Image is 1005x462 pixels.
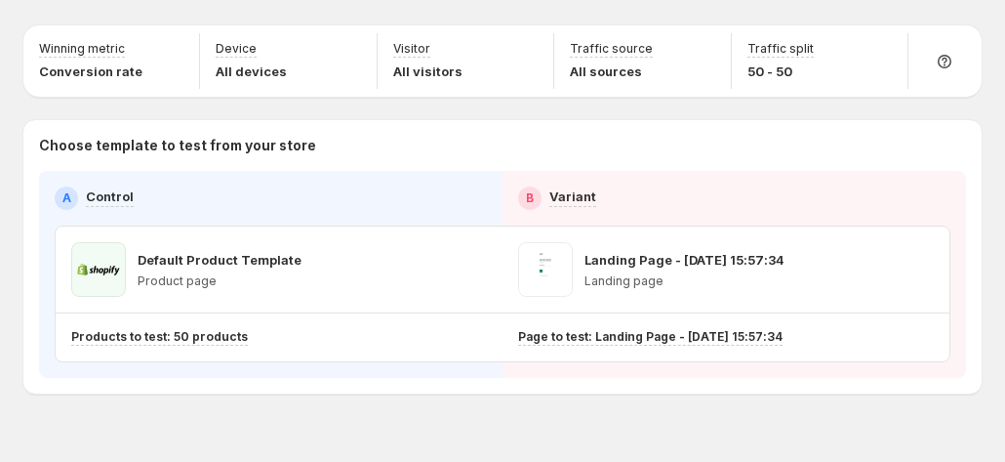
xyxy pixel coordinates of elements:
[71,242,126,297] img: Default Product Template
[71,329,248,345] p: Products to test: 50 products
[39,41,125,57] p: Winning metric
[39,136,966,155] p: Choose template to test from your store
[549,187,596,206] p: Variant
[584,250,784,270] p: Landing Page - [DATE] 15:57:34
[747,62,814,81] p: 50 - 50
[138,273,301,289] p: Product page
[216,41,257,57] p: Device
[570,62,653,81] p: All sources
[584,273,784,289] p: Landing page
[570,41,653,57] p: Traffic source
[393,41,430,57] p: Visitor
[39,62,142,81] p: Conversion rate
[216,62,287,81] p: All devices
[393,62,462,81] p: All visitors
[138,250,301,270] p: Default Product Template
[518,242,573,297] img: Landing Page - Jun 2, 15:57:34
[747,41,814,57] p: Traffic split
[526,190,534,206] h2: B
[518,329,783,345] p: Page to test: Landing Page - [DATE] 15:57:34
[86,187,134,206] p: Control
[62,190,71,206] h2: A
